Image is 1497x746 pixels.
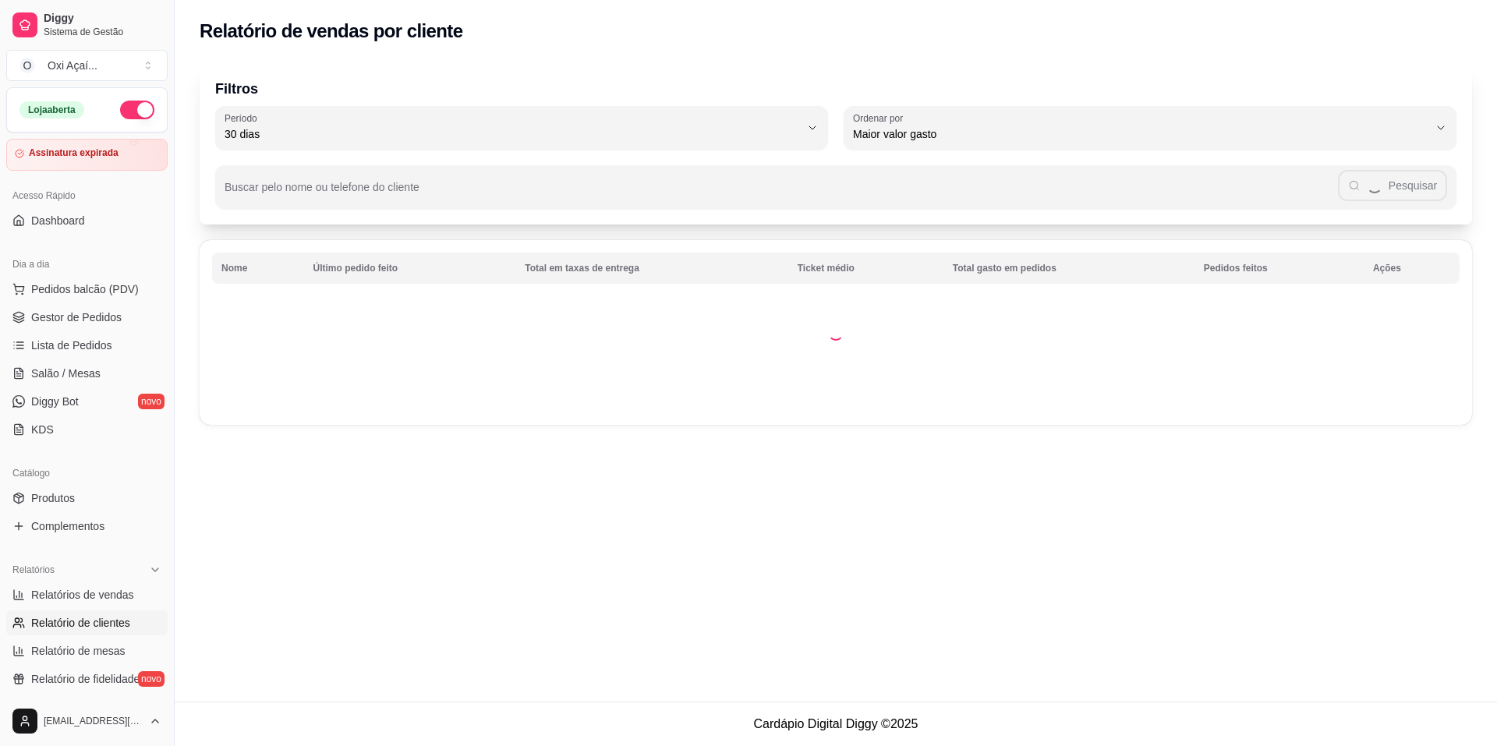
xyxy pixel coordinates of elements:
span: Maior valor gasto [853,126,1428,142]
label: Ordenar por [853,111,908,125]
div: Catálogo [6,461,168,486]
span: Complementos [31,518,104,534]
a: Produtos [6,486,168,511]
span: Lista de Pedidos [31,338,112,353]
a: Relatório de fidelidadenovo [6,666,168,691]
span: Produtos [31,490,75,506]
a: Relatório de clientes [6,610,168,635]
div: Loja aberta [19,101,84,118]
span: Relatórios de vendas [31,587,134,603]
span: Dashboard [31,213,85,228]
span: Relatórios [12,564,55,576]
a: Relatórios de vendas [6,582,168,607]
span: Diggy [44,12,161,26]
a: Diggy Botnovo [6,389,168,414]
span: Diggy Bot [31,394,79,409]
a: Salão / Mesas [6,361,168,386]
div: Acesso Rápido [6,183,168,208]
span: Relatório de clientes [31,615,130,631]
div: Loading [828,325,844,341]
p: Filtros [215,78,1456,100]
span: KDS [31,422,54,437]
button: Select a team [6,50,168,81]
input: Buscar pelo nome ou telefone do cliente [225,186,1338,201]
a: Dashboard [6,208,168,233]
a: Gestor de Pedidos [6,305,168,330]
button: Alterar Status [120,101,154,119]
div: Oxi Açaí ... [48,58,97,73]
a: Complementos [6,514,168,539]
span: [EMAIL_ADDRESS][DOMAIN_NAME] [44,715,143,727]
span: 30 dias [225,126,800,142]
button: Ordenar porMaior valor gasto [844,106,1456,150]
button: [EMAIL_ADDRESS][DOMAIN_NAME] [6,702,168,740]
a: Assinatura expirada [6,139,168,171]
a: Lista de Pedidos [6,333,168,358]
footer: Cardápio Digital Diggy © 2025 [175,702,1497,746]
span: Gestor de Pedidos [31,309,122,325]
div: Dia a dia [6,252,168,277]
button: Pedidos balcão (PDV) [6,277,168,302]
span: Relatório de mesas [31,643,126,659]
a: DiggySistema de Gestão [6,6,168,44]
h2: Relatório de vendas por cliente [200,19,463,44]
article: Assinatura expirada [29,147,119,159]
span: Relatório de fidelidade [31,671,140,687]
span: O [19,58,35,73]
button: Período30 dias [215,106,828,150]
span: Sistema de Gestão [44,26,161,38]
label: Período [225,111,262,125]
a: Relatório de mesas [6,638,168,663]
span: Salão / Mesas [31,366,101,381]
span: Pedidos balcão (PDV) [31,281,139,297]
a: KDS [6,417,168,442]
